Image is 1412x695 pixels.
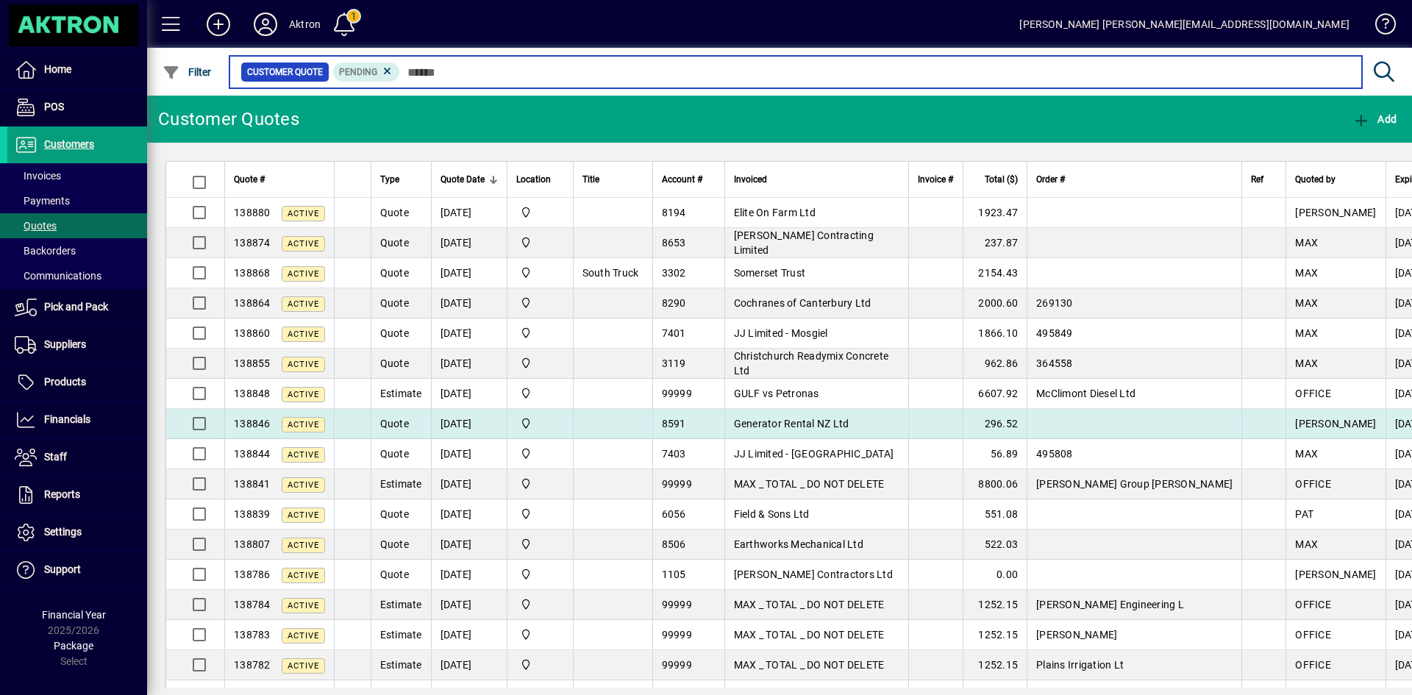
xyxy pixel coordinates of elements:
span: Active [288,209,319,218]
span: Quote [380,357,409,369]
td: [DATE] [431,530,507,560]
span: MAX [1295,357,1318,369]
a: Payments [7,188,147,213]
span: Somerset Trust [734,267,806,279]
span: 138782 [234,659,271,671]
span: MAX [1295,327,1318,339]
div: Ref [1251,171,1277,188]
span: 138841 [234,478,271,490]
span: Active [288,239,319,249]
span: Suppliers [44,338,86,350]
span: Active [288,541,319,550]
span: [PERSON_NAME] [1295,207,1376,218]
span: 8290 [662,297,686,309]
span: Estimate [380,478,422,490]
span: Financials [44,413,90,425]
span: Central [516,265,564,281]
td: [DATE] [431,288,507,318]
span: Central [516,235,564,251]
span: 6056 [662,508,686,520]
span: [PERSON_NAME] Group [PERSON_NAME] [1036,478,1233,490]
a: Pick and Pack [7,289,147,326]
td: 551.08 [963,499,1027,530]
span: 99999 [662,599,692,610]
span: Backorders [15,245,76,257]
span: Quotes [15,220,57,232]
a: Quotes [7,213,147,238]
span: Invoice # [918,171,953,188]
td: 2154.43 [963,258,1027,288]
span: Quote [380,297,409,309]
a: Communications [7,263,147,288]
td: 296.52 [963,409,1027,439]
td: [DATE] [431,439,507,469]
span: [PERSON_NAME] Engineering L [1036,599,1184,610]
div: Quoted by [1295,171,1376,188]
span: Cochranes of Canterbury Ltd [734,297,871,309]
button: Filter [159,59,215,85]
span: Central [516,657,564,673]
span: Customers [44,138,94,150]
span: Field & Sons Ltd [734,508,810,520]
a: Reports [7,477,147,513]
span: Central [516,596,564,613]
span: Location [516,171,551,188]
span: Home [44,63,71,75]
span: Quote [380,327,409,339]
span: Filter [163,66,212,78]
span: OFFICE [1295,659,1331,671]
span: Payments [15,195,70,207]
span: Quote # [234,171,265,188]
span: Active [288,420,319,430]
td: 6607.92 [963,379,1027,409]
span: 138860 [234,327,271,339]
span: Pick and Pack [44,301,108,313]
span: 495849 [1036,327,1073,339]
td: [DATE] [431,499,507,530]
span: [PERSON_NAME] [1036,629,1117,641]
span: Estimate [380,599,422,610]
span: 138784 [234,599,271,610]
span: Quoted by [1295,171,1336,188]
td: 1252.15 [963,650,1027,680]
span: 3119 [662,357,686,369]
span: 138786 [234,569,271,580]
span: Earthworks Mechanical Ltd [734,538,863,550]
td: [DATE] [431,560,507,590]
td: [DATE] [431,379,507,409]
span: OFFICE [1295,629,1331,641]
td: [DATE] [431,349,507,379]
span: 269130 [1036,297,1073,309]
span: MAX _ TOTAL _ DO NOT DELETE [734,629,885,641]
span: [PERSON_NAME] [1295,569,1376,580]
span: Active [288,480,319,490]
span: Central [516,416,564,432]
span: MAX [1295,237,1318,249]
span: Plains Irrigation Lt [1036,659,1124,671]
span: Customer Quote [247,65,323,79]
span: Invoices [15,170,61,182]
span: 99999 [662,478,692,490]
span: [PERSON_NAME] Contractors Ltd [734,569,893,580]
div: [PERSON_NAME] [PERSON_NAME][EMAIL_ADDRESS][DOMAIN_NAME] [1019,13,1349,36]
span: Quote [380,418,409,430]
span: 138855 [234,357,271,369]
span: 138783 [234,629,271,641]
mat-chip: Pending Status: Pending [333,63,400,82]
td: 962.86 [963,349,1027,379]
span: 138848 [234,388,271,399]
span: Active [288,299,319,309]
a: Invoices [7,163,147,188]
td: [DATE] [431,258,507,288]
span: 495808 [1036,448,1073,460]
td: 56.89 [963,439,1027,469]
span: GULF vs Petronas [734,388,819,399]
span: 99999 [662,659,692,671]
span: Reports [44,488,80,500]
td: 1252.15 [963,590,1027,620]
span: Total ($) [985,171,1018,188]
span: OFFICE [1295,388,1331,399]
span: Financial Year [42,609,106,621]
td: [DATE] [431,590,507,620]
span: Active [288,269,319,279]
